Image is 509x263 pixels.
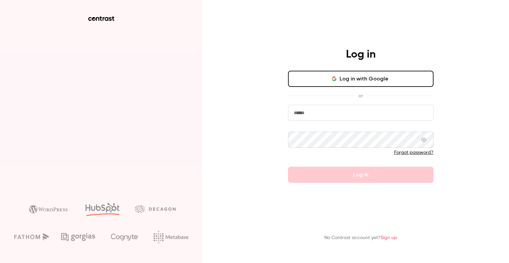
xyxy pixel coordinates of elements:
[324,234,397,241] p: No Contrast account yet?
[346,48,376,61] h4: Log in
[135,205,176,212] img: decagon
[355,92,366,99] span: or
[394,150,434,155] a: Forgot password?
[381,235,397,240] a: Sign up
[288,71,434,87] button: Log in with Google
